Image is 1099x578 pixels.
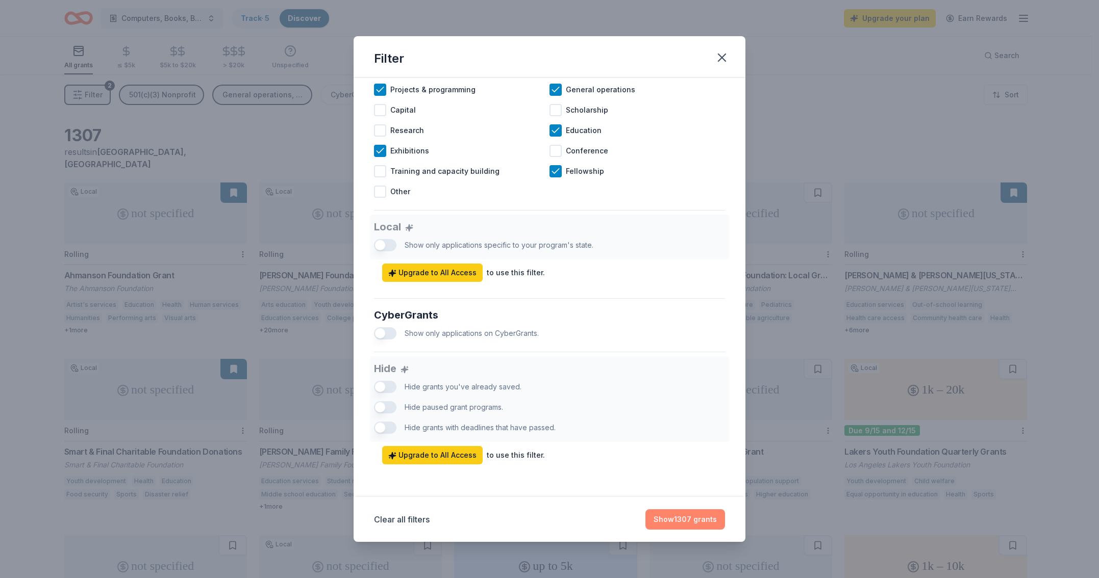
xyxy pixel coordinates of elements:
div: to use this filter. [487,449,545,461]
div: Filter [374,50,404,67]
span: Training and capacity building [390,165,499,177]
span: Fellowship [566,165,604,177]
button: Clear all filters [374,513,430,526]
span: Conference [566,145,608,157]
span: Exhibitions [390,145,429,157]
span: Show only applications on CyberGrants. [405,329,539,337]
span: Capital [390,104,416,116]
button: Show1307 grants [645,509,725,530]
span: Education [566,124,602,137]
span: Research [390,124,424,137]
span: Other [390,186,410,198]
div: to use this filter. [487,267,545,279]
span: Scholarship [566,104,608,116]
span: Upgrade to All Access [388,267,477,279]
span: General operations [566,84,635,96]
div: CyberGrants [374,307,725,323]
span: Projects & programming [390,84,476,96]
a: Upgrade to All Access [382,264,483,282]
span: Upgrade to All Access [388,449,477,461]
a: Upgrade to All Access [382,446,483,464]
